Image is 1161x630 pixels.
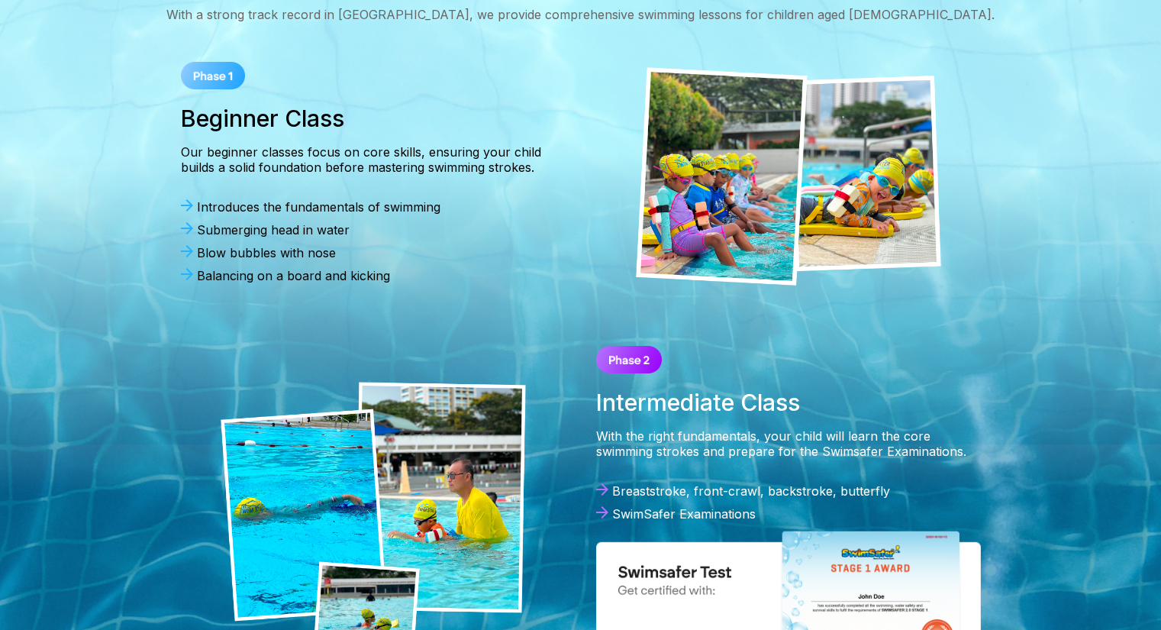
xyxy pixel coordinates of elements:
[596,428,981,459] div: With the right fundamentals, your child will learn the core swimming strokes and prepare for the ...
[181,199,566,215] div: Introduces the fundamentals of swimming
[596,389,981,416] div: Intermediate Class
[181,268,566,283] div: Balancing on a board and kicking
[596,346,663,373] img: Phase 2
[181,245,193,257] img: Arrow
[596,506,981,522] div: SwimSafer Examinations
[181,105,566,132] div: Beginner Class
[596,506,608,519] img: Arrow
[181,222,193,234] img: Arrow
[181,144,566,175] div: Our beginner classes focus on core skills, ensuring your child builds a solid foundation before m...
[166,7,995,22] div: With a strong track record in [GEOGRAPHIC_DATA], we provide comprehensive swimming lessons for ch...
[636,67,941,285] img: children participating in a swimming class for kids
[181,199,193,212] img: Arrow
[181,222,566,237] div: Submerging head in water
[181,268,193,280] img: Arrow
[596,483,981,499] div: Breaststroke, front-crawl, backstroke, butterfly
[596,483,608,496] img: Arrow
[181,245,566,260] div: Blow bubbles with nose
[181,62,245,89] img: Phase 1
